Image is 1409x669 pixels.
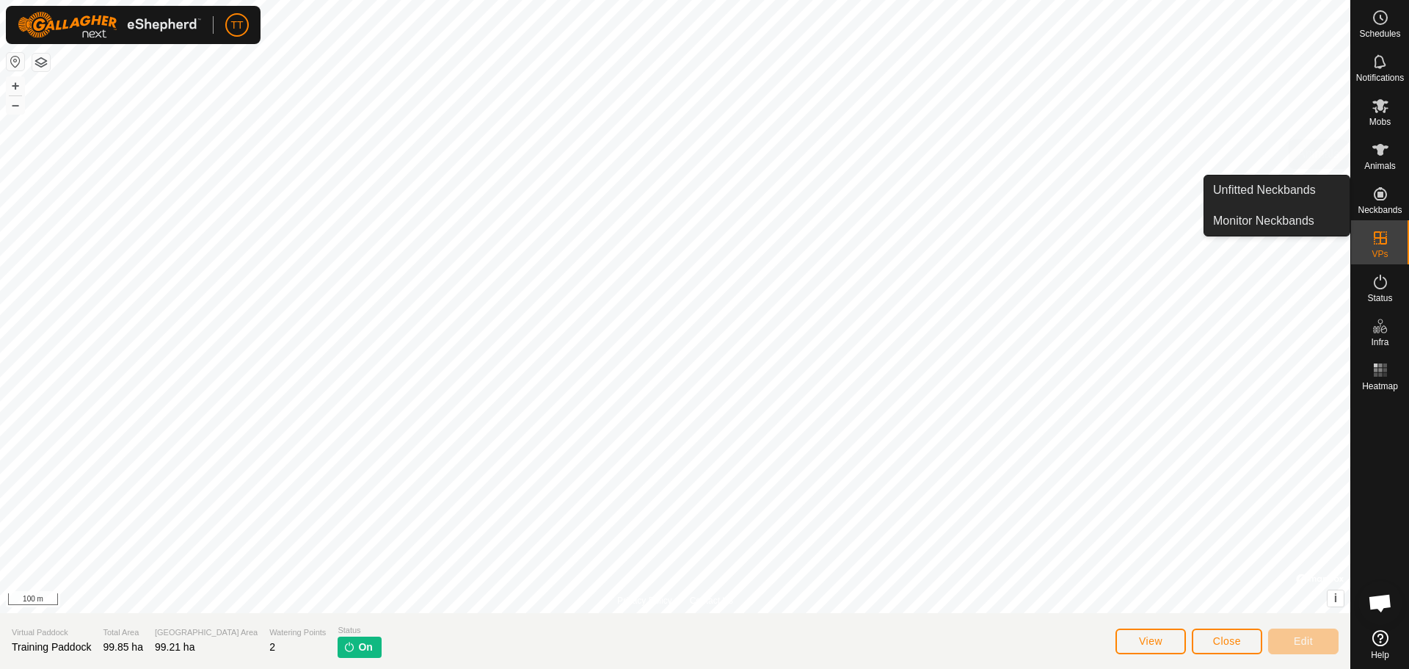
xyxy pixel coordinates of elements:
[1139,635,1162,647] span: View
[12,641,91,653] span: Training Paddock
[1362,382,1398,391] span: Heatmap
[1351,624,1409,665] a: Help
[103,626,143,639] span: Total Area
[7,53,24,70] button: Reset Map
[1371,651,1389,659] span: Help
[1213,635,1241,647] span: Close
[1371,338,1388,347] span: Infra
[690,594,733,607] a: Contact Us
[1358,206,1402,214] span: Neckbands
[1213,181,1316,199] span: Unfitted Neckbands
[1268,629,1339,654] button: Edit
[155,626,258,639] span: [GEOGRAPHIC_DATA] Area
[103,641,143,653] span: 99.85 ha
[1213,212,1314,230] span: Monitor Neckbands
[617,594,672,607] a: Privacy Policy
[230,18,243,33] span: TT
[269,641,275,653] span: 2
[18,12,201,38] img: Gallagher Logo
[7,77,24,95] button: +
[155,641,195,653] span: 99.21 ha
[7,96,24,114] button: –
[1294,635,1313,647] span: Edit
[1192,629,1262,654] button: Close
[1364,162,1396,170] span: Animals
[1334,592,1337,604] span: i
[32,54,50,71] button: Map Layers
[1367,294,1392,303] span: Status
[343,641,355,653] img: turn-on
[269,626,326,639] span: Watering Points
[1369,117,1391,126] span: Mobs
[12,626,91,639] span: Virtual Paddock
[1372,250,1388,258] span: VPs
[1204,206,1350,236] a: Monitor Neckbands
[338,624,381,637] span: Status
[1328,590,1344,607] button: i
[1356,73,1404,82] span: Notifications
[1204,176,1350,205] a: Unfitted Neckbands
[1358,581,1402,625] div: Open chat
[358,640,372,655] span: On
[1115,629,1186,654] button: View
[1359,29,1400,38] span: Schedules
